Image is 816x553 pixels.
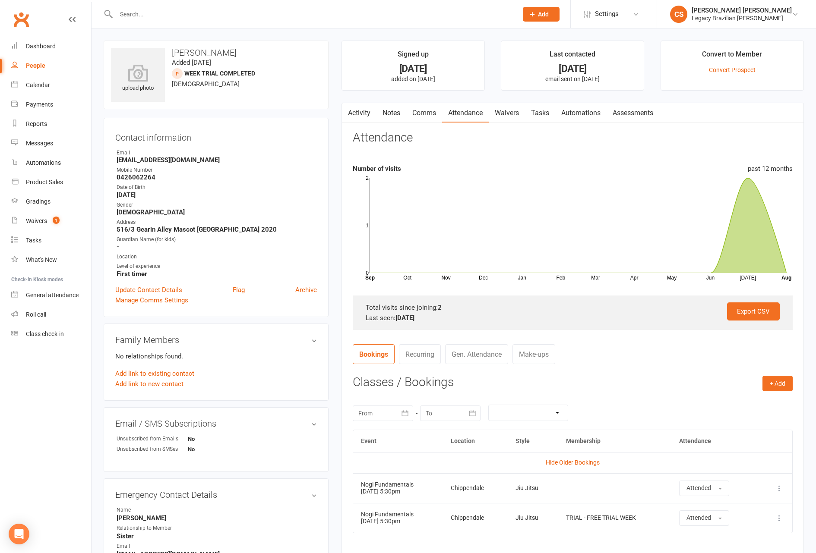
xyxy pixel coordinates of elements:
[509,75,636,82] p: email sent on [DATE]
[342,103,376,123] a: Activity
[117,445,188,453] div: Unsubscribed from SMSes
[550,49,595,64] div: Last contacted
[489,103,525,123] a: Waivers
[117,201,317,209] div: Gender
[566,515,664,521] div: TRIAL - FREE TRIAL WEEK
[686,514,711,521] span: Attended
[172,59,211,66] time: Added [DATE]
[26,159,61,166] div: Automations
[26,198,51,205] div: Gradings
[523,7,560,22] button: Add
[353,473,443,503] td: [DATE] 5:30pm
[117,149,317,157] div: Email
[115,129,317,142] h3: Contact information
[188,436,237,442] strong: No
[184,70,255,77] span: WEEK TRIAL COMPLETED
[509,64,636,73] div: [DATE]
[11,324,91,344] a: Class kiosk mode
[11,250,91,270] a: What's New
[115,295,188,305] a: Manage Comms Settings
[686,484,711,491] span: Attended
[26,82,50,88] div: Calendar
[11,286,91,305] a: General attendance kiosk mode
[10,9,32,30] a: Clubworx
[233,285,245,295] a: Flag
[117,506,188,514] div: Name
[11,95,91,114] a: Payments
[353,344,395,364] a: Bookings
[117,191,317,199] strong: [DATE]
[188,446,237,452] strong: No
[516,485,551,491] div: Jiu Jitsu
[451,515,500,521] div: Chippendale
[709,66,756,73] a: Convert Prospect
[679,481,729,496] button: Attended
[607,103,659,123] a: Assessments
[26,256,57,263] div: What's New
[26,311,46,318] div: Roll call
[115,335,317,345] h3: Family Members
[11,192,91,211] a: Gradings
[508,430,559,452] th: Style
[117,253,317,261] div: Location
[692,14,792,22] div: Legacy Brazilian [PERSON_NAME]
[512,344,555,364] a: Make-ups
[117,218,317,226] div: Address
[117,173,317,181] strong: 0426062264
[702,49,762,64] div: Convert to Member
[366,302,780,313] div: Total visits since joining:
[117,542,188,550] div: Email
[670,6,687,23] div: CS
[748,163,793,174] div: past 12 months
[350,75,477,82] p: added on [DATE]
[26,120,47,127] div: Reports
[727,302,780,320] a: Export CSV
[26,330,64,337] div: Class check-in
[398,49,429,64] div: Signed up
[26,62,45,69] div: People
[117,226,317,233] strong: 516/3 Gearin Alley Mascot [GEOGRAPHIC_DATA] 2020
[115,368,194,379] a: Add link to existing contact
[11,56,91,75] a: People
[26,43,56,50] div: Dashboard
[11,114,91,134] a: Reports
[516,515,551,521] div: Jiu Jitsu
[115,285,182,295] a: Update Contact Details
[11,37,91,56] a: Dashboard
[679,510,729,526] button: Attended
[11,75,91,95] a: Calendar
[361,481,436,488] div: Nogi Fundamentals
[692,6,792,14] div: [PERSON_NAME] [PERSON_NAME]
[595,4,619,24] span: Settings
[11,153,91,173] a: Automations
[376,103,406,123] a: Notes
[115,351,317,361] p: No relationships found.
[406,103,442,123] a: Comms
[555,103,607,123] a: Automations
[172,80,240,88] span: [DEMOGRAPHIC_DATA]
[399,344,441,364] a: Recurring
[114,8,512,20] input: Search...
[295,285,317,295] a: Archive
[762,376,793,391] button: + Add
[117,243,317,251] strong: -
[353,430,443,452] th: Event
[117,435,188,443] div: Unsubscribed from Emails
[353,131,413,145] h3: Attendance
[115,379,183,389] a: Add link to new contact
[111,48,321,57] h3: [PERSON_NAME]
[117,532,317,540] strong: Sister
[117,156,317,164] strong: [EMAIL_ADDRESS][DOMAIN_NAME]
[451,485,500,491] div: Chippendale
[558,430,671,452] th: Membership
[26,101,53,108] div: Payments
[11,211,91,231] a: Waivers 1
[115,490,317,500] h3: Emergency Contact Details
[26,292,79,298] div: General attendance
[525,103,555,123] a: Tasks
[26,217,47,224] div: Waivers
[11,173,91,192] a: Product Sales
[11,134,91,153] a: Messages
[353,503,443,533] td: [DATE] 5:30pm
[117,208,317,216] strong: [DEMOGRAPHIC_DATA]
